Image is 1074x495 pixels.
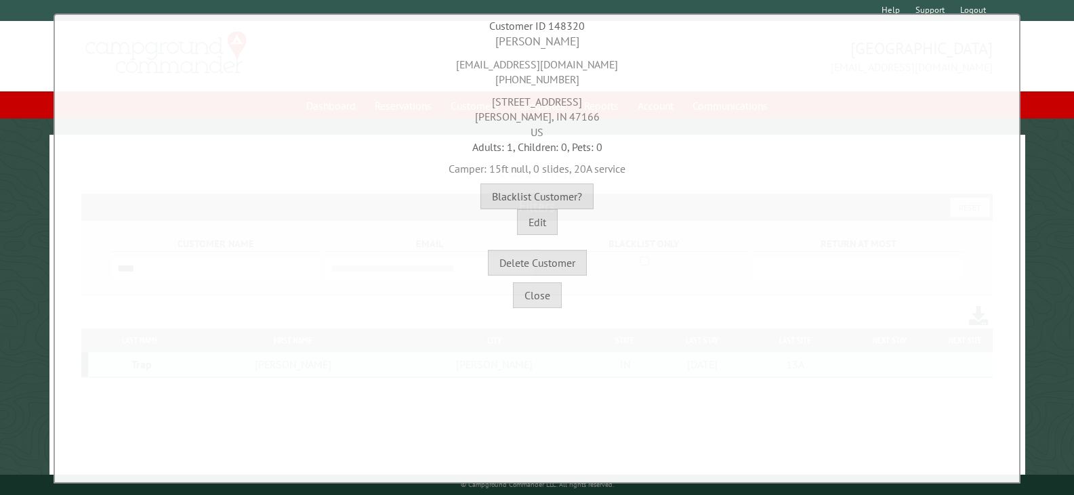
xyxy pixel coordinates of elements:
[58,87,1016,139] div: [STREET_ADDRESS] [PERSON_NAME], IN 47166 US
[58,50,1016,87] div: [EMAIL_ADDRESS][DOMAIN_NAME] [PHONE_NUMBER]
[58,139,1016,154] div: Adults: 1, Children: 0, Pets: 0
[488,250,587,276] button: Delete Customer
[517,209,558,235] button: Edit
[461,480,614,489] small: © Campground Commander LLC. All rights reserved.
[513,282,562,308] button: Close
[480,184,594,209] button: Blacklist Customer?
[58,154,1016,176] div: Camper: 15ft null, 0 slides, 20A service
[58,18,1016,33] div: Customer ID 148320
[58,33,1016,50] div: [PERSON_NAME]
